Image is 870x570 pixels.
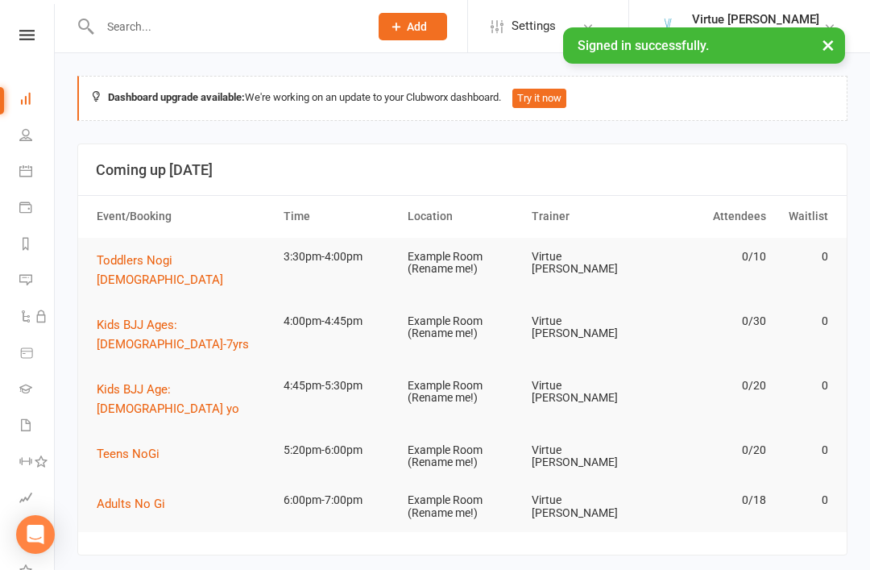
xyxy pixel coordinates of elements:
[648,431,773,469] td: 0/20
[97,497,165,511] span: Adults No Gi
[276,481,400,519] td: 6:00pm-7:00pm
[276,238,400,276] td: 3:30pm-4:00pm
[648,196,773,237] th: Attendees
[773,196,835,237] th: Waitlist
[19,481,56,518] a: Assessments
[97,318,249,352] span: Kids BJJ Ages: [DEMOGRAPHIC_DATA]-7yrs
[773,431,835,469] td: 0
[400,431,524,482] td: Example Room (Rename me!)
[648,302,773,340] td: 0/30
[578,38,709,53] span: Signed in successfully.
[19,155,56,191] a: Calendar
[19,191,56,227] a: Payments
[276,431,400,469] td: 5:20pm-6:00pm
[814,27,843,62] button: ×
[400,367,524,418] td: Example Room (Rename me!)
[97,382,239,416] span: Kids BJJ Age: [DEMOGRAPHIC_DATA] yo
[524,238,648,289] td: Virtue [PERSON_NAME]
[648,367,773,405] td: 0/20
[97,253,223,287] span: Toddlers Nogi [DEMOGRAPHIC_DATA]
[97,251,269,289] button: Toddlers Nogi [DEMOGRAPHIC_DATA]
[524,431,648,482] td: Virtue [PERSON_NAME]
[276,302,400,340] td: 4:00pm-4:45pm
[19,119,56,155] a: People
[773,367,835,405] td: 0
[19,336,56,372] a: Product Sales
[512,8,556,44] span: Settings
[95,15,358,38] input: Search...
[19,82,56,119] a: Dashboard
[524,196,648,237] th: Trainer
[96,162,829,178] h3: Coming up [DATE]
[407,20,427,33] span: Add
[19,227,56,264] a: Reports
[379,13,447,40] button: Add
[400,481,524,532] td: Example Room (Rename me!)
[773,481,835,519] td: 0
[773,238,835,276] td: 0
[97,444,171,464] button: Teens NoGi
[648,238,773,276] td: 0/10
[773,302,835,340] td: 0
[276,196,400,237] th: Time
[648,481,773,519] td: 0/18
[524,481,648,532] td: Virtue [PERSON_NAME]
[97,380,269,418] button: Kids BJJ Age: [DEMOGRAPHIC_DATA] yo
[524,367,648,418] td: Virtue [PERSON_NAME]
[692,27,819,41] div: Virtue [PERSON_NAME]
[16,515,55,554] div: Open Intercom Messenger
[276,367,400,405] td: 4:45pm-5:30pm
[97,447,159,461] span: Teens NoGi
[512,89,566,108] button: Try it now
[97,315,269,354] button: Kids BJJ Ages: [DEMOGRAPHIC_DATA]-7yrs
[692,12,819,27] div: Virtue [PERSON_NAME]
[89,196,276,237] th: Event/Booking
[97,494,176,514] button: Adults No Gi
[400,302,524,353] td: Example Room (Rename me!)
[400,196,524,237] th: Location
[652,10,684,43] img: thumb_image1658196043.png
[524,302,648,353] td: Virtue [PERSON_NAME]
[77,76,847,121] div: We're working on an update to your Clubworx dashboard.
[108,91,245,103] strong: Dashboard upgrade available:
[400,238,524,289] td: Example Room (Rename me!)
